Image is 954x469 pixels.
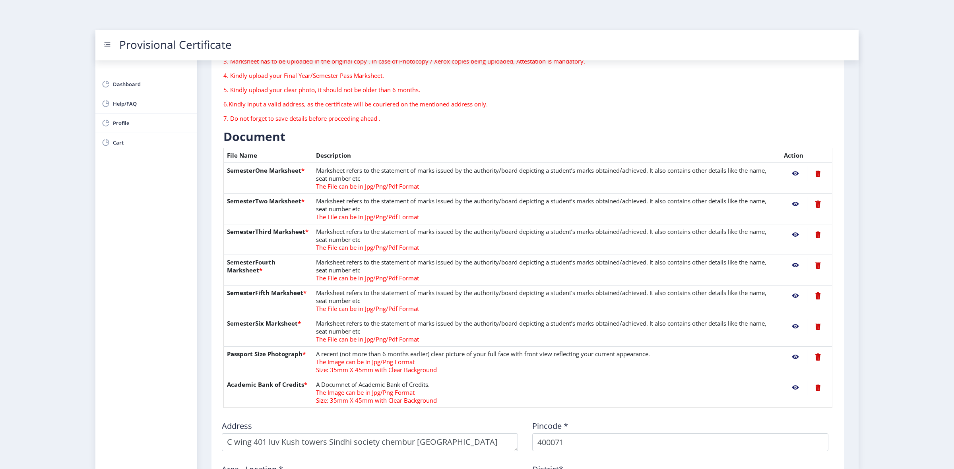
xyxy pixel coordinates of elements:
[532,433,828,451] input: Pincode
[313,377,781,408] td: A Documnet of Academic Bank of Credits.
[111,41,240,49] a: Provisional Certificate
[313,194,781,224] td: Marksheet refers to the statement of marks issued by the authority/board depicting a student’s ma...
[224,316,313,347] th: SemesterSix Marksheet
[807,197,829,211] nb-action: Delete File
[316,274,419,282] span: The File can be in Jpg/Png/Pdf Format
[224,194,313,224] th: SemesterTwo Marksheet
[113,79,191,89] span: Dashboard
[222,422,252,430] label: Address
[313,347,781,377] td: A recent (not more than 6 months earlier) clear picture of your full face with front view reflect...
[807,258,829,272] nb-action: Delete File
[784,380,807,395] nb-action: View File
[313,286,781,316] td: Marksheet refers to the statement of marks issued by the authority/board depicting a student’s ma...
[223,114,625,122] p: 7. Do not forget to save details before proceeding ahead .
[807,228,829,242] nb-action: Delete File
[313,316,781,347] td: Marksheet refers to the statement of marks issued by the authority/board depicting a student’s ma...
[316,396,437,404] span: Size: 35mm X 45mm with Clear Background
[532,422,568,430] label: Pincode *
[807,166,829,181] nb-action: Delete File
[113,99,191,108] span: Help/FAQ
[223,86,625,94] p: 5. Kindly upload your clear photo, it should not be older than 6 months.
[784,289,807,303] nb-action: View File
[113,118,191,128] span: Profile
[807,289,829,303] nb-action: Delete File
[95,133,197,152] a: Cart
[784,197,807,211] nb-action: View File
[113,138,191,147] span: Cart
[316,243,419,251] span: The File can be in Jpg/Png/Pdf Format
[316,305,419,313] span: The File can be in Jpg/Png/Pdf Format
[316,388,415,396] span: The Image can be in Jpg/Png Format
[95,94,197,113] a: Help/FAQ
[224,286,313,316] th: SemesterFifth Marksheet
[313,148,781,163] th: Description
[313,255,781,286] td: Marksheet refers to the statement of marks issued by the authority/board depicting a student’s ma...
[95,75,197,94] a: Dashboard
[224,377,313,408] th: Academic Bank of Credits
[95,114,197,133] a: Profile
[807,380,829,395] nb-action: Delete File
[313,224,781,255] td: Marksheet refers to the statement of marks issued by the authority/board depicting a student’s ma...
[313,163,781,194] td: Marksheet refers to the statement of marks issued by the authority/board depicting a student’s ma...
[316,335,419,343] span: The File can be in Jpg/Png/Pdf Format
[224,163,313,194] th: SemesterOne Marksheet
[223,71,625,79] p: 4. Kindly upload your Final Year/Semester Pass Marksheet.
[224,148,313,163] th: File Name
[784,166,807,181] nb-action: View File
[224,224,313,255] th: SemesterThird Marksheet
[316,213,419,221] span: The File can be in Jpg/Png/Pdf Format
[316,182,419,190] span: The File can be in Jpg/Png/Pdf Format
[224,347,313,377] th: Passport Size Photograph
[807,350,829,364] nb-action: Delete File
[223,129,832,145] h3: Document
[784,228,807,242] nb-action: View File
[781,148,832,163] th: Action
[807,319,829,334] nb-action: Delete File
[224,255,313,286] th: SemesterFourth Marksheet
[784,350,807,364] nb-action: View File
[223,100,625,108] p: 6.Kindly input a valid address, as the certificate will be couriered on the mentioned address only.
[316,358,415,366] span: The Image can be in Jpg/Png Format
[784,258,807,272] nb-action: View File
[784,319,807,334] nb-action: View File
[223,57,625,65] p: 3. Marksheet has to be uploaded in the original copy . In case of Photocopy / Xerox copies being ...
[316,366,437,374] span: Size: 35mm X 45mm with Clear Background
